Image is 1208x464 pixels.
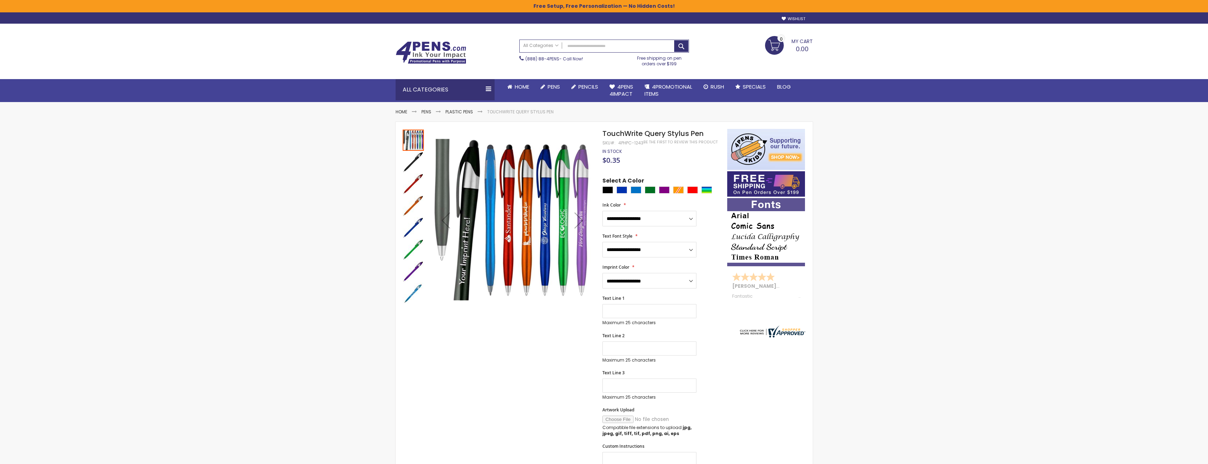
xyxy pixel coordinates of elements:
[777,83,791,90] span: Blog
[732,294,801,299] div: Fantastic
[502,79,535,95] a: Home
[711,83,724,90] span: Rush
[602,148,622,154] span: In stock
[602,155,620,165] span: $0.35
[487,109,554,115] li: TouchWrite Query Stylus Pen
[565,129,593,312] div: Next
[548,83,560,90] span: Pens
[602,129,704,138] span: TouchWrite Query Stylus Pen
[403,173,424,195] img: TouchWrite Query Stylus Pen
[602,233,632,239] span: Text Font Style
[643,139,718,145] a: Be the first to review this product
[617,186,627,194] div: Blue
[782,16,805,22] a: Wishlist
[578,83,598,90] span: Pencils
[698,79,730,95] a: Rush
[602,333,625,339] span: Text Line 2
[515,83,529,90] span: Home
[535,79,566,95] a: Pens
[396,79,495,100] div: All Categories
[432,139,593,300] img: TouchWrite Query Stylus Pen
[604,79,639,102] a: 4Pens4impact
[602,443,644,449] span: Custom Instructions
[771,79,796,95] a: Blog
[602,149,622,154] div: Availability
[445,109,473,115] a: Plastic Pens
[602,295,625,301] span: Text Line 1
[796,44,809,53] span: 0.00
[403,283,424,304] img: TouchWrite Query Stylus Pen
[639,79,698,102] a: 4PROMOTIONALITEMS
[630,53,689,67] div: Free shipping on pen orders over $199
[523,43,559,48] span: All Categories
[602,394,696,400] p: Maximum 25 characters
[645,186,655,194] div: Green
[602,424,691,436] strong: jpg, jpeg, gif, tiff, tif, pdf, png, ai, eps
[602,177,644,186] span: Select A Color
[432,129,460,312] div: Previous
[403,151,425,173] div: TouchWrite Query Stylus Pen
[644,83,692,97] span: 4PROMOTIONAL ITEMS
[730,79,771,95] a: Specials
[403,260,425,282] div: TouchWrite Query Stylus Pen
[403,282,424,304] div: TouchWrite Query Stylus Pen
[403,129,425,151] div: TouchWrite Query Stylus Pen
[403,151,424,173] img: TouchWrite Query Stylus Pen
[659,186,670,194] div: Purple
[525,56,583,62] span: - Call Now!
[403,239,424,260] img: TouchWrite Query Stylus Pen
[631,186,641,194] div: Blue Light
[602,264,629,270] span: Imprint Color
[727,129,805,170] img: 4pens 4 kids
[618,140,643,146] div: 4PHPC-1243
[738,326,805,338] img: 4pens.com widget logo
[602,320,696,326] p: Maximum 25 characters
[520,40,562,52] a: All Categories
[396,109,407,115] a: Home
[403,195,424,216] img: TouchWrite Query Stylus Pen
[602,186,613,194] div: Black
[602,370,625,376] span: Text Line 3
[602,202,621,208] span: Ink Color
[403,217,424,238] img: TouchWrite Query Stylus Pen
[403,173,425,195] div: TouchWrite Query Stylus Pen
[780,36,783,42] span: 0
[743,83,766,90] span: Specials
[602,357,696,363] p: Maximum 25 characters
[525,56,559,62] a: (888) 88-4PENS
[765,36,813,54] a: 0.00 0
[396,41,466,64] img: 4Pens Custom Pens and Promotional Products
[403,261,424,282] img: TouchWrite Query Stylus Pen
[421,109,431,115] a: Pens
[609,83,633,97] span: 4Pens 4impact
[602,425,696,436] p: Compatible file extensions to upload:
[738,333,805,339] a: 4pens.com certificate URL
[732,282,779,290] span: [PERSON_NAME]
[602,407,634,413] span: Artwork Upload
[602,140,615,146] strong: SKU
[687,186,698,194] div: Red
[727,171,805,197] img: Free shipping on orders over $199
[727,198,805,266] img: font-personalization-examples
[701,186,712,194] div: Assorted
[566,79,604,95] a: Pencils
